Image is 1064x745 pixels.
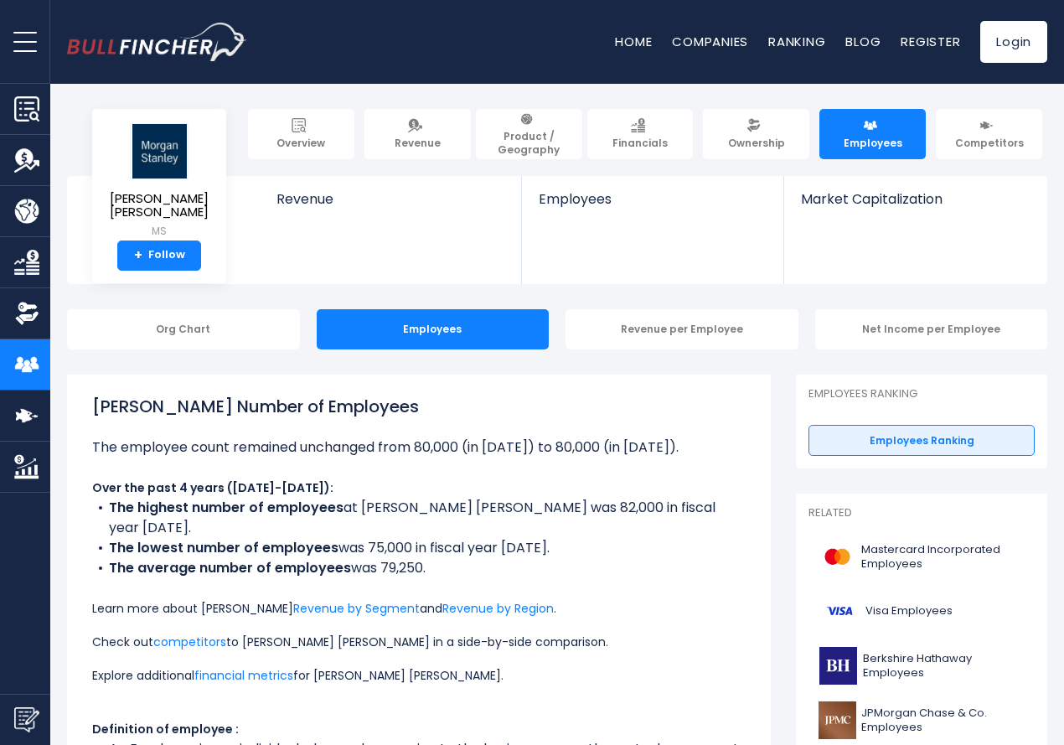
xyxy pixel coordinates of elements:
img: bullfincher logo [67,23,247,61]
div: Net Income per Employee [815,309,1048,349]
span: [PERSON_NAME] [PERSON_NAME] [106,192,213,220]
strong: + [134,248,142,263]
span: Revenue [276,191,505,207]
img: JPM logo [819,701,856,739]
a: JPMorgan Chase & Co. Employees [808,697,1035,743]
div: Revenue per Employee [566,309,798,349]
a: competitors [153,634,226,650]
a: Blog [845,33,881,50]
b: The highest number of employees [109,498,343,517]
span: Financials [612,137,668,150]
li: was 75,000 in fiscal year [DATE]. [92,538,746,558]
a: Revenue [364,109,471,159]
p: Explore additional for [PERSON_NAME] [PERSON_NAME]. [92,665,746,686]
a: Mastercard Incorporated Employees [808,534,1035,580]
a: Employees [522,176,783,235]
a: Overview [248,109,354,159]
a: Go to homepage [67,23,247,61]
a: Companies [672,33,748,50]
a: Revenue by Segment [293,600,420,617]
li: The employee count remained unchanged from 80,000 (in [DATE]) to 80,000 (in [DATE]). [92,437,746,458]
div: Org Chart [67,309,300,349]
p: Learn more about [PERSON_NAME] and . [92,598,746,618]
a: Visa Employees [808,588,1035,634]
a: Berkshire Hathaway Employees [808,643,1035,689]
span: Mastercard Incorporated Employees [861,543,1025,572]
b: The average number of employees [109,558,351,577]
span: Revenue [395,137,441,150]
span: Visa Employees [865,604,953,618]
li: at [PERSON_NAME] [PERSON_NAME] was 82,000 in fiscal year [DATE]. [92,498,746,538]
p: Related [808,506,1035,520]
b: The lowest number of employees [109,538,338,557]
span: Market Capitalization [801,191,1029,207]
span: JPMorgan Chase & Co. Employees [861,706,1025,735]
span: Product / Geography [483,130,575,156]
a: Product / Geography [476,109,582,159]
a: Revenue by Region [442,600,554,617]
a: Revenue [260,176,522,235]
a: Financials [587,109,694,159]
span: Employees [844,137,902,150]
img: BRK-B logo [819,647,858,685]
span: Berkshire Hathaway Employees [863,652,1025,680]
a: Home [615,33,652,50]
span: Competitors [955,137,1024,150]
p: Check out to [PERSON_NAME] [PERSON_NAME] in a side-by-side comparison. [92,632,746,652]
div: Employees [317,309,550,349]
p: Employees Ranking [808,387,1035,401]
b: Over the past 4 years ([DATE]-[DATE]): [92,479,333,496]
a: Competitors [936,109,1042,159]
a: Register [901,33,960,50]
a: Employees Ranking [808,425,1035,457]
a: Ranking [768,33,825,50]
img: MA logo [819,538,856,576]
a: Ownership [703,109,809,159]
img: Ownership [14,301,39,326]
a: +Follow [117,241,201,271]
span: Employees [539,191,766,207]
li: was 79,250. [92,558,746,578]
span: Overview [276,137,325,150]
a: Market Capitalization [784,176,1046,235]
span: Ownership [728,137,785,150]
small: MS [106,224,213,239]
b: Definition of employee : [92,721,239,737]
a: [PERSON_NAME] [PERSON_NAME] MS [105,122,214,241]
a: Login [980,21,1047,63]
h1: [PERSON_NAME] Number of Employees [92,394,746,419]
a: Employees [819,109,926,159]
img: V logo [819,592,860,630]
a: financial metrics [194,667,293,684]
